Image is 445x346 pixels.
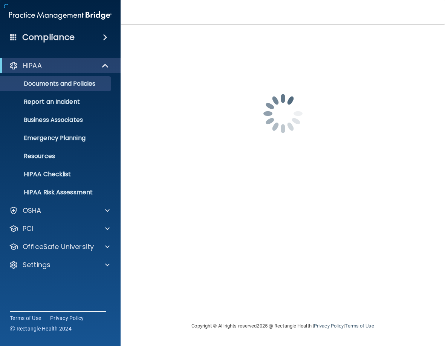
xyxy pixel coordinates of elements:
[5,189,108,196] p: HIPAA Risk Assessment
[314,323,344,329] a: Privacy Policy
[9,260,110,269] a: Settings
[23,61,42,70] p: HIPAA
[345,323,374,329] a: Terms of Use
[145,314,421,338] div: Copyright © All rights reserved 2025 @ Rectangle Health | |
[245,76,321,151] img: spinner.e123f6fc.gif
[23,242,94,251] p: OfficeSafe University
[9,206,110,215] a: OSHA
[9,61,109,70] a: HIPAA
[9,8,112,23] img: PMB logo
[9,242,110,251] a: OfficeSafe University
[5,116,108,124] p: Business Associates
[23,224,33,233] p: PCI
[10,325,72,332] span: Ⓒ Rectangle Health 2024
[5,134,108,142] p: Emergency Planning
[5,152,108,160] p: Resources
[50,314,84,322] a: Privacy Policy
[315,292,436,323] iframe: Drift Widget Chat Controller
[23,260,50,269] p: Settings
[22,32,75,43] h4: Compliance
[23,206,41,215] p: OSHA
[5,98,108,106] p: Report an Incident
[5,171,108,178] p: HIPAA Checklist
[5,80,108,88] p: Documents and Policies
[10,314,41,322] a: Terms of Use
[9,224,110,233] a: PCI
